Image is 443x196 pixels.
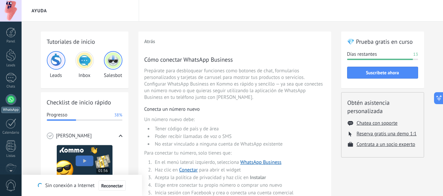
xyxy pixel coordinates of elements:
button: Chatea con soporte [357,120,398,126]
div: Sin conexión a Internet [38,180,125,191]
li: Tener código de país y de área [153,126,325,132]
span: Un número nuevo debe: [144,116,325,123]
button: Contrata a un socio experto [357,141,415,148]
li: Acepta la política de privacidad y haz clic en [153,174,325,181]
li: En el menú lateral izquierdo, selecciona [153,159,325,165]
h2: Obtén asistencia personalizada [347,98,418,115]
button: Reconectar [99,180,126,191]
a: Conectar [179,167,198,173]
li: Inicia sesión con Facebook y crea o conecta una cuenta comercial [153,190,325,196]
img: Meet video [57,145,112,176]
div: Leads [1,63,21,68]
span: Instalar [250,174,266,181]
span: Días restantes [347,51,377,58]
span: Prepárate para desbloquear funciones como botones de chat, formularios personalizados y tarjetas ... [144,68,325,101]
span: 38% [114,112,122,118]
span: Progresso [47,112,67,118]
div: Panel [1,39,21,44]
button: Reserva gratis una demo 1:1 [357,131,417,137]
h3: Conecta un número nuevo [144,106,325,112]
div: WhatsApp [1,107,20,113]
button: Atrás [144,38,155,45]
h2: 💎 Prueba gratis en curso [347,37,418,46]
div: Chats [1,85,21,89]
h3: Cómo conectar WhatsApp Business [144,55,325,64]
li: Elige entre conectar tu propio número o comprar uno nuevo [153,182,325,188]
div: Salesbot [104,51,122,79]
span: [PERSON_NAME] [56,133,92,139]
li: Poder recibir llamadas de voz o SMS [153,133,325,140]
div: Calendario [1,131,21,135]
li: Haz clic en para abrir el widget [153,167,325,173]
h2: Tutoriales de inicio [47,37,122,46]
a: WhatsApp Business [240,159,281,165]
span: Suscríbete ahora [366,70,399,75]
span: Para conectar tu número, solo tienes que: [144,150,325,157]
h2: Checklist de inicio rápido [47,98,122,106]
div: Listas [1,154,21,158]
div: Inbox [75,51,94,79]
button: Suscríbete ahora [347,67,418,79]
span: 13 [413,51,418,58]
div: Leads [47,51,65,79]
span: Reconectar [101,183,123,188]
li: No estar vinculado a ninguna cuenta de WhatsApp existente [153,141,325,147]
